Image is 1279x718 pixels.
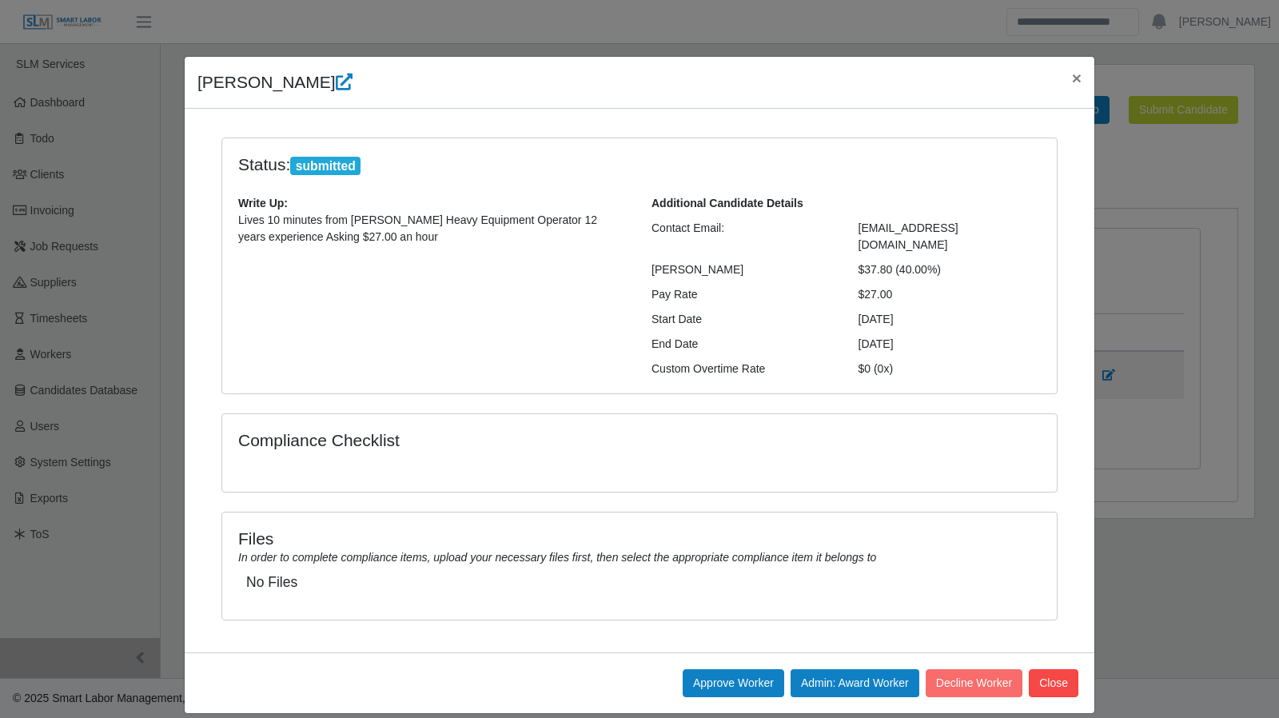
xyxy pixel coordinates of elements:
[246,574,1033,591] h5: No Files
[859,221,958,251] span: [EMAIL_ADDRESS][DOMAIN_NAME]
[639,220,847,253] div: Contact Email:
[238,430,765,450] h4: Compliance Checklist
[290,157,361,176] span: submitted
[847,286,1054,303] div: $27.00
[791,669,919,697] button: Admin: Award Worker
[238,154,835,176] h4: Status:
[238,197,288,209] b: Write Up:
[651,197,803,209] b: Additional Candidate Details
[1072,69,1082,87] span: ×
[847,311,1054,328] div: [DATE]
[926,669,1022,697] button: Decline Worker
[859,362,894,375] span: $0 (0x)
[197,70,353,95] h4: [PERSON_NAME]
[847,261,1054,278] div: $37.80 (40.00%)
[639,361,847,377] div: Custom Overtime Rate
[238,551,876,564] i: In order to complete compliance items, upload your necessary files first, then select the appropr...
[683,669,784,697] button: Approve Worker
[639,311,847,328] div: Start Date
[639,286,847,303] div: Pay Rate
[859,337,894,350] span: [DATE]
[238,529,1041,548] h4: Files
[639,261,847,278] div: [PERSON_NAME]
[1029,669,1078,697] button: Close
[238,212,628,245] p: Lives 10 minutes from [PERSON_NAME] Heavy Equipment Operator 12 years experience Asking $27.00 an...
[1059,57,1094,99] button: Close
[639,336,847,353] div: End Date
